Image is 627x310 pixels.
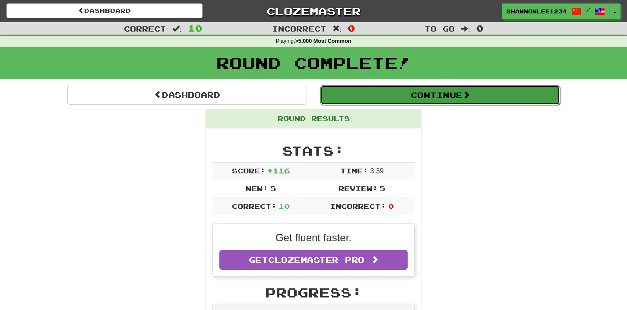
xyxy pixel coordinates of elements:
[476,23,484,33] span: 0
[212,285,415,300] h2: Progress:
[219,250,408,270] a: GetClozemaster Pro
[212,144,415,158] h2: Stats:
[188,23,203,33] span: 10
[295,38,351,44] strong: >5,000 Most Common
[320,85,560,105] button: Continue
[332,25,342,32] span: :
[424,24,455,33] span: To go
[267,166,290,175] span: + 116
[232,166,266,175] span: Score:
[502,3,610,19] a: ShannonLee1234 /
[6,3,203,18] a: Dashboard
[3,54,624,71] h1: Round Complete!
[340,166,368,175] span: Time:
[215,3,412,19] a: Clozemaster
[388,202,394,210] span: 0
[206,109,421,128] div: Round Results
[507,7,567,15] span: ShannonLee1234
[246,184,268,192] span: New:
[268,255,364,265] span: Clozemaster Pro
[380,184,385,192] span: 5
[272,24,326,33] span: Incorrect
[172,25,182,32] span: :
[232,202,277,210] span: Correct:
[586,7,590,13] span: /
[461,25,470,32] span: :
[219,230,408,245] p: Get fluent faster.
[370,167,383,175] span: 3 : 39
[348,23,355,33] span: 0
[330,202,386,210] span: Incorrect:
[67,85,307,105] a: Dashboard
[279,202,290,210] span: 10
[339,184,378,192] span: Review:
[270,184,276,192] span: 5
[124,24,166,33] span: Correct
